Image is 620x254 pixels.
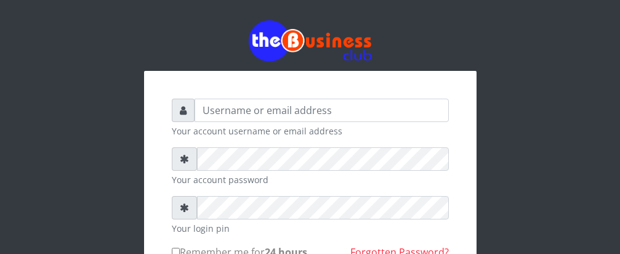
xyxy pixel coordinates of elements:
[172,222,449,235] small: Your login pin
[172,173,449,186] small: Your account password
[172,125,449,137] small: Your account username or email address
[195,99,449,122] input: Username or email address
